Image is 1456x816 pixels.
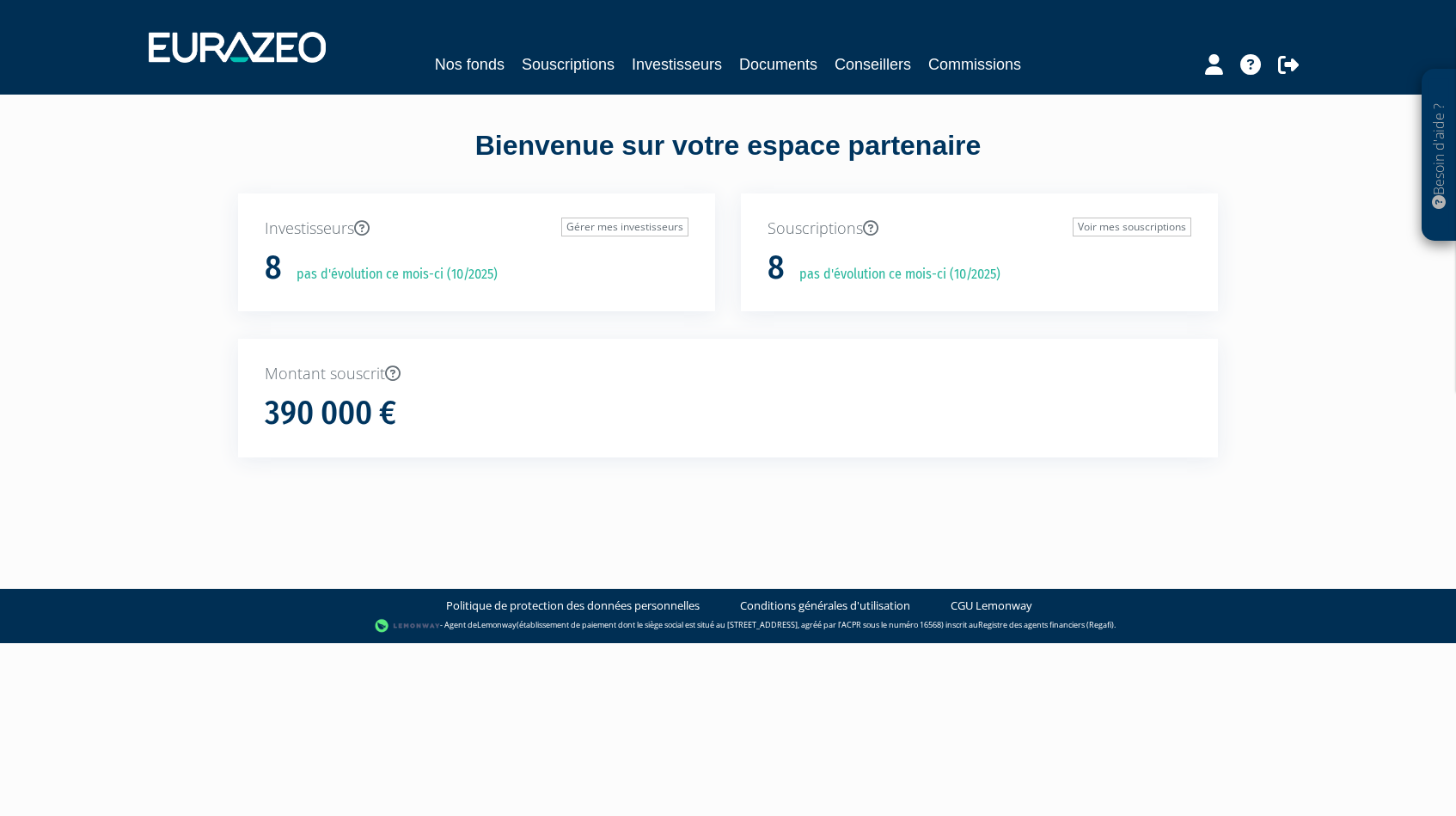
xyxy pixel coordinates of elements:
a: Souscriptions [522,52,615,77]
p: Montant souscrit [265,363,1191,385]
div: Bienvenue sur votre espace partenaire [225,126,1231,193]
div: - Agent de (établissement de paiement dont le siège social est situé au [STREET_ADDRESS], agréé p... [17,617,1439,635]
a: Registre des agents financiers (Regafi) [978,619,1114,630]
a: CGU Lemonway [951,598,1032,614]
a: Conditions générales d'utilisation [740,598,910,614]
p: Souscriptions [768,218,1191,240]
a: Investisseurs [632,52,722,77]
img: logo-lemonway.png [375,617,441,635]
a: Conseillers [835,52,911,77]
p: pas d'évolution ce mois-ci (10/2025) [284,265,498,285]
p: pas d'évolution ce mois-ci (10/2025) [787,265,1000,285]
img: 1732889491-logotype_eurazeo_blanc_rvb.png [149,32,326,63]
p: Investisseurs [265,218,688,240]
a: Documents [739,52,817,77]
p: Besoin d'aide ? [1429,78,1449,233]
h1: 8 [768,250,785,286]
a: Commissions [928,52,1021,77]
h1: 8 [265,250,282,286]
h1: 390 000 € [265,396,396,432]
a: Voir mes souscriptions [1073,218,1191,236]
a: Politique de protection des données personnelles [446,598,700,614]
a: Lemonway [477,619,517,630]
a: Gérer mes investisseurs [561,218,688,236]
a: Nos fonds [435,52,505,77]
